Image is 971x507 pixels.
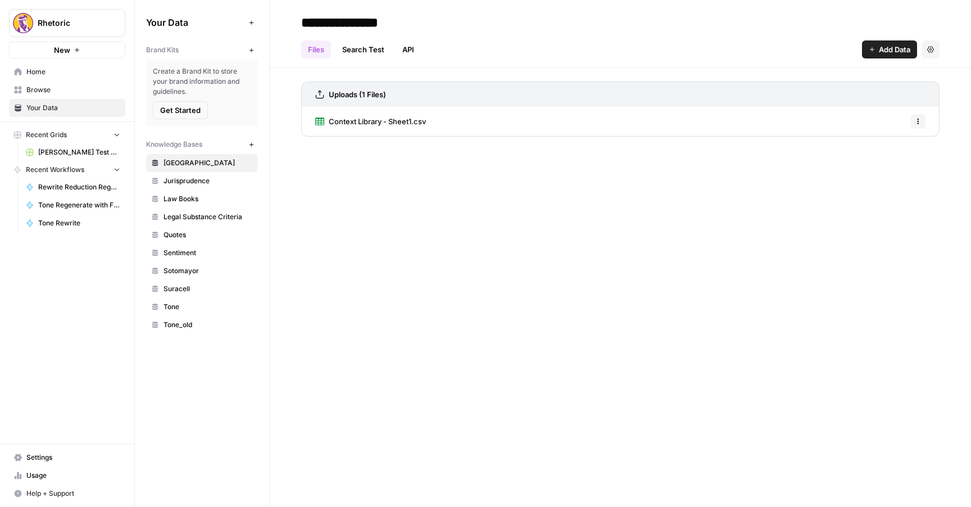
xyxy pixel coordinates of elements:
[26,488,120,499] span: Help + Support
[146,244,258,262] a: Sentiment
[329,116,426,127] span: Context Library - Sheet1.csv
[21,196,125,214] a: Tone Regenerate with Feedback
[329,89,386,100] h3: Uploads (1 Files)
[146,172,258,190] a: Jurisprudence
[164,194,253,204] span: Law Books
[9,63,125,81] a: Home
[38,200,120,210] span: Tone Regenerate with Feedback
[9,485,125,503] button: Help + Support
[9,467,125,485] a: Usage
[164,158,253,168] span: [GEOGRAPHIC_DATA]
[301,40,331,58] a: Files
[13,13,33,33] img: Rhetoric Logo
[146,208,258,226] a: Legal Substance Criteria
[160,105,201,116] span: Get Started
[9,126,125,143] button: Recent Grids
[146,280,258,298] a: Suracell
[9,161,125,178] button: Recent Workflows
[164,212,253,222] span: Legal Substance Criteria
[164,230,253,240] span: Quotes
[146,262,258,280] a: Sotomayor
[153,66,251,97] span: Create a Brand Kit to store your brand information and guidelines.
[164,320,253,330] span: Tone_old
[153,101,208,119] button: Get Started
[146,298,258,316] a: Tone
[146,154,258,172] a: [GEOGRAPHIC_DATA]
[26,67,120,77] span: Home
[164,248,253,258] span: Sentiment
[26,470,120,481] span: Usage
[38,147,120,157] span: [PERSON_NAME] Test Workflow - SERP Overview Grid
[26,165,84,175] span: Recent Workflows
[164,176,253,186] span: Jurisprudence
[38,182,120,192] span: Rewrite Reduction Regenerate with Feedback
[21,143,125,161] a: [PERSON_NAME] Test Workflow - SERP Overview Grid
[146,139,202,150] span: Knowledge Bases
[315,107,426,136] a: Context Library - Sheet1.csv
[146,16,244,29] span: Your Data
[146,190,258,208] a: Law Books
[26,452,120,463] span: Settings
[164,284,253,294] span: Suracell
[26,85,120,95] span: Browse
[335,40,391,58] a: Search Test
[26,103,120,113] span: Your Data
[38,218,120,228] span: Tone Rewrite
[862,40,917,58] button: Add Data
[54,44,70,56] span: New
[21,178,125,196] a: Rewrite Reduction Regenerate with Feedback
[396,40,421,58] a: API
[9,81,125,99] a: Browse
[146,45,179,55] span: Brand Kits
[21,214,125,232] a: Tone Rewrite
[879,44,910,55] span: Add Data
[9,449,125,467] a: Settings
[146,226,258,244] a: Quotes
[164,302,253,312] span: Tone
[9,42,125,58] button: New
[315,82,386,107] a: Uploads (1 Files)
[9,9,125,37] button: Workspace: Rhetoric
[38,17,106,29] span: Rhetoric
[146,316,258,334] a: Tone_old
[164,266,253,276] span: Sotomayor
[9,99,125,117] a: Your Data
[26,130,67,140] span: Recent Grids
